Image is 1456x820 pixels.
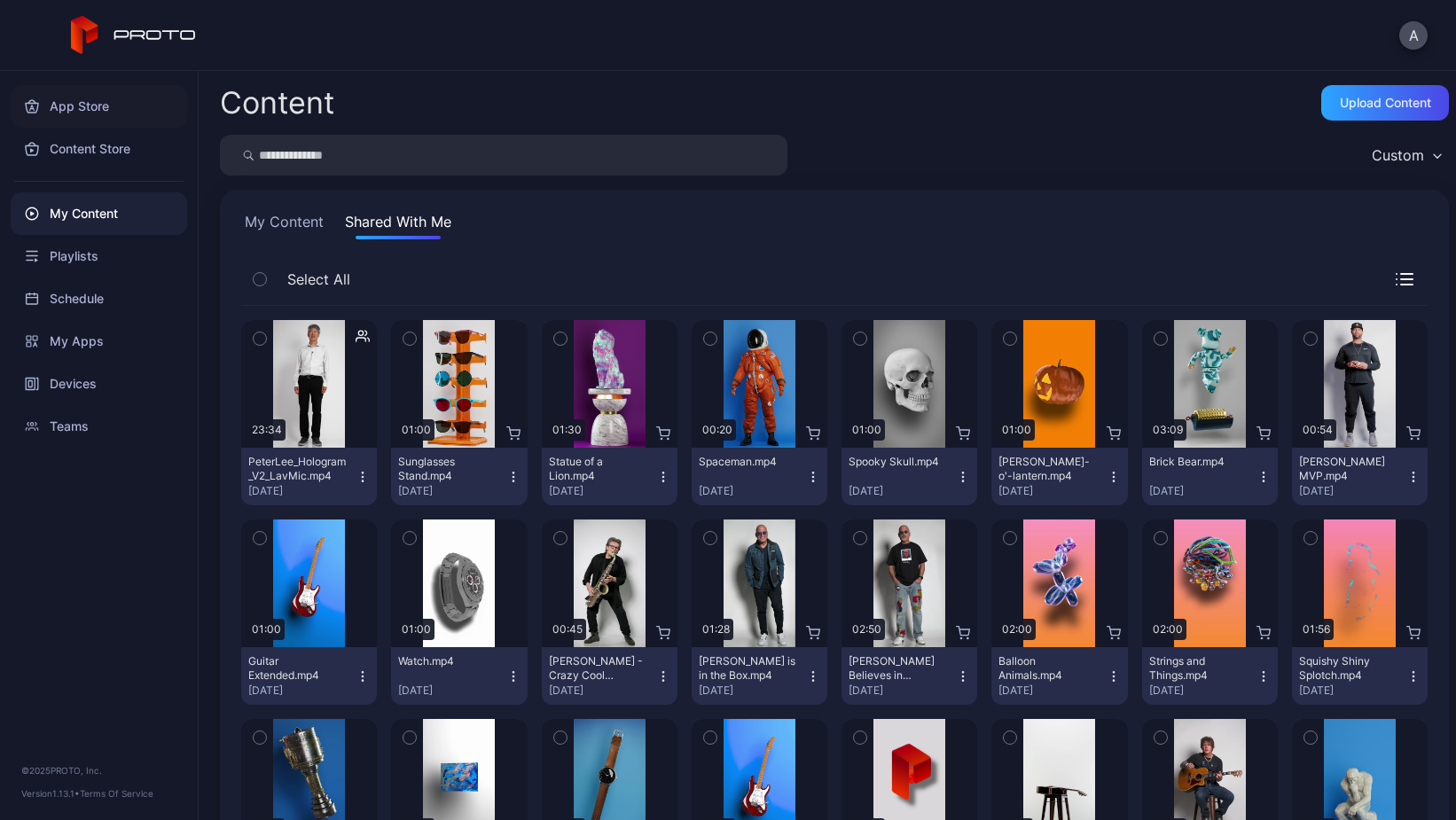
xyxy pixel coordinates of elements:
div: Strings and Things.mp4 [1149,654,1247,683]
button: Squishy Shiny Splotch.mp4[DATE] [1292,647,1428,705]
div: Squishy Shiny Splotch.mp4 [1299,654,1397,683]
div: [DATE] [849,484,956,498]
div: [DATE] [998,484,1106,498]
button: PeterLee_Hologram_V2_LavMic.mp4[DATE] [241,448,377,505]
div: [DATE] [1299,484,1406,498]
button: [PERSON_NAME] is in the Box.mp4[DATE] [692,647,827,705]
div: Statue of a Lion.mp4 [549,455,646,483]
div: Albert Pujols MVP.mp4 [1299,455,1397,483]
div: [DATE] [1149,683,1256,698]
div: [DATE] [1149,484,1256,498]
div: Howie Mandel Believes in Proto.mp4 [849,654,946,683]
button: [PERSON_NAME] MVP.mp4[DATE] [1292,448,1428,505]
div: Watch.mp4 [398,654,496,668]
button: Watch.mp4[DATE] [391,647,527,705]
div: [DATE] [549,683,656,698]
div: Howie Mandel is in the Box.mp4 [699,654,796,683]
div: Upload Content [1340,96,1431,110]
a: Terms Of Service [80,788,153,799]
button: Custom [1363,135,1449,176]
button: Balloon Animals.mp4[DATE] [991,647,1127,705]
div: [DATE] [248,484,356,498]
div: Spaceman.mp4 [699,455,796,469]
div: Brick Bear.mp4 [1149,455,1247,469]
div: [DATE] [998,683,1106,698]
div: [DATE] [398,484,505,498]
button: Sunglasses Stand.mp4[DATE] [391,448,527,505]
div: [DATE] [398,683,505,698]
button: [PERSON_NAME] - Crazy Cool Technology.mp4[DATE] [542,647,677,705]
a: My Content [11,192,187,235]
a: Playlists [11,235,187,277]
div: Sunglasses Stand.mp4 [398,455,496,483]
button: A [1399,21,1428,50]
div: Custom [1372,146,1424,164]
div: [DATE] [549,484,656,498]
div: Guitar Extended.mp4 [248,654,346,683]
button: Shared With Me [341,211,455,239]
div: Spooky Skull.mp4 [849,455,946,469]
button: Brick Bear.mp4[DATE] [1142,448,1278,505]
div: [DATE] [248,683,356,698]
button: Strings and Things.mp4[DATE] [1142,647,1278,705]
div: Content [220,88,334,118]
div: [DATE] [699,484,806,498]
span: Select All [287,269,350,290]
button: [PERSON_NAME]-o'-lantern.mp4[DATE] [991,448,1127,505]
button: Spaceman.mp4[DATE] [692,448,827,505]
button: Upload Content [1321,85,1449,121]
button: Guitar Extended.mp4[DATE] [241,647,377,705]
div: Jack-o'-lantern.mp4 [998,455,1096,483]
div: [DATE] [699,683,806,698]
button: Statue of a Lion.mp4[DATE] [542,448,677,505]
div: Scott Page - Crazy Cool Technology.mp4 [549,654,646,683]
div: [DATE] [849,683,956,698]
span: Version 1.13.1 • [21,788,80,799]
div: © 2025 PROTO, Inc. [21,763,176,777]
button: Spooky Skull.mp4[DATE] [842,448,977,505]
a: Devices [11,363,187,405]
div: Balloon Animals.mp4 [998,654,1096,683]
button: My Content [241,211,327,239]
div: PeterLee_Hologram_V2_LavMic.mp4 [248,455,346,483]
div: [DATE] [1299,683,1406,698]
a: Schedule [11,277,187,320]
a: Content Store [11,128,187,170]
button: [PERSON_NAME] Believes in Proto.mp4[DATE] [842,647,977,705]
a: Teams [11,405,187,448]
a: My Apps [11,320,187,363]
a: App Store [11,85,187,128]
